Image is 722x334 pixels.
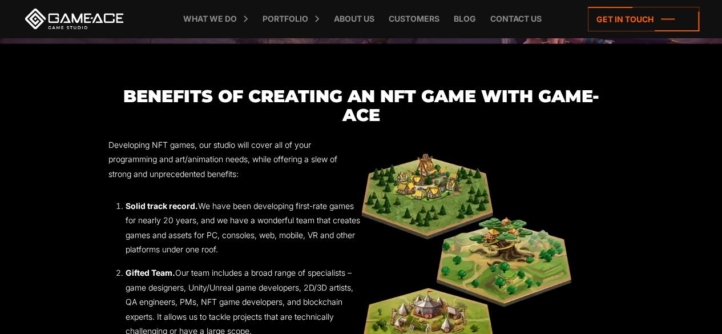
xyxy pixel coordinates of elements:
[126,199,361,257] li: We have been developing first-rate games for nearly 20 years, and we have a wonderful team that c...
[108,87,614,124] h3: Benefits of Creating an NFT Game with Game-Ace
[588,7,699,31] a: Get in touch
[108,138,361,182] p: Developing NFT games, our studio will cover all of your programming and art/animation needs, whil...
[126,268,175,277] strong: Gifted Team.
[126,201,198,211] strong: Solid track record.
